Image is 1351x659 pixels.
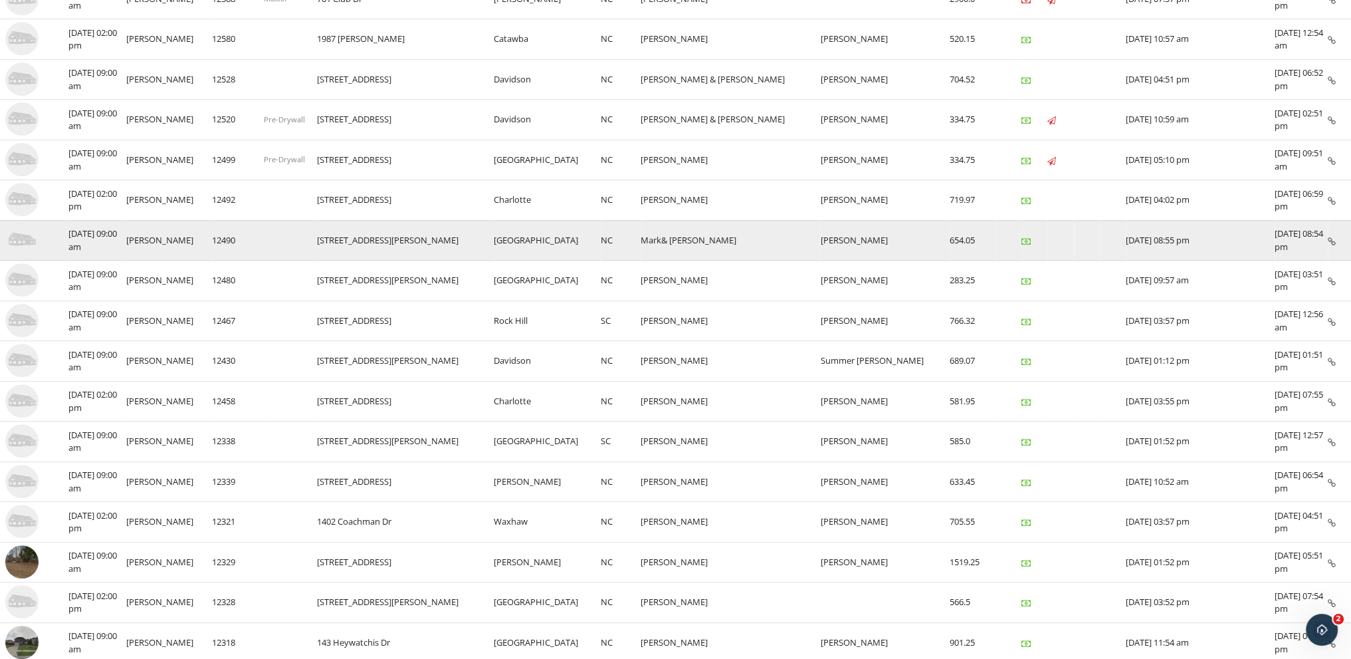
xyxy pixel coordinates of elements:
td: [DATE] 03:51 pm [1275,261,1328,301]
td: [DATE] 05:10 pm [1126,140,1275,180]
td: [DATE] 01:52 pm [1126,422,1275,462]
td: [PERSON_NAME] [641,301,821,341]
td: [PERSON_NAME] [821,100,950,140]
td: 12329 [212,542,264,583]
td: [DATE] 01:12 pm [1126,341,1275,382]
td: [PERSON_NAME] [126,140,212,180]
td: [DATE] 10:59 am [1126,100,1275,140]
img: house-placeholder-square-ca63347ab8c70e15b013bc22427d3df0f7f082c62ce06d78aee8ec4e70df452f.jpg [5,424,39,458]
img: house-placeholder-square-ca63347ab8c70e15b013bc22427d3df0f7f082c62ce06d78aee8ec4e70df452f.jpg [5,344,39,377]
td: [PERSON_NAME] [821,180,950,221]
td: [PERSON_NAME] [126,461,212,502]
td: [DATE] 03:52 pm [1126,583,1275,623]
td: [DATE] 09:00 am [68,100,126,140]
td: [PERSON_NAME] [494,461,600,502]
td: [DATE] 03:57 pm [1126,301,1275,341]
td: [DATE] 06:54 pm [1275,461,1328,502]
td: [DATE] 03:55 pm [1126,381,1275,422]
img: house-placeholder-square-ca63347ab8c70e15b013bc22427d3df0f7f082c62ce06d78aee8ec4e70df452f.jpg [5,102,39,136]
td: [PERSON_NAME] [126,100,212,140]
img: streetview [5,626,39,659]
img: house-placeholder-square-ca63347ab8c70e15b013bc22427d3df0f7f082c62ce06d78aee8ec4e70df452f.jpg [5,585,39,618]
td: [STREET_ADDRESS] [317,180,494,221]
td: [PERSON_NAME] [821,502,950,543]
img: house-placeholder-square-ca63347ab8c70e15b013bc22427d3df0f7f082c62ce06d78aee8ec4e70df452f.jpg [5,63,39,96]
td: [DATE] 02:00 pm [68,180,126,221]
td: 12499 [212,140,264,180]
td: [PERSON_NAME] & [PERSON_NAME] [641,59,821,100]
td: [STREET_ADDRESS][PERSON_NAME] [317,261,494,301]
td: 581.95 [950,381,995,422]
td: 654.05 [950,220,995,261]
td: Catawba [494,19,600,60]
td: [DATE] 09:00 am [68,140,126,180]
td: [DATE] 10:57 am [1126,19,1275,60]
td: [DATE] 01:51 pm [1275,341,1328,382]
td: [DATE] 04:02 pm [1126,180,1275,221]
td: NC [601,502,641,543]
td: 12328 [212,583,264,623]
td: 1987 [PERSON_NAME] [317,19,494,60]
td: [PERSON_NAME] [641,422,821,462]
td: [PERSON_NAME] [641,583,821,623]
td: [DATE] 04:51 pm [1126,59,1275,100]
td: [PERSON_NAME] & [PERSON_NAME] [641,100,821,140]
td: 12458 [212,381,264,422]
td: [PERSON_NAME] [126,542,212,583]
td: NC [601,381,641,422]
td: [DATE] 09:00 am [68,422,126,462]
td: 633.45 [950,461,995,502]
td: NC [601,19,641,60]
td: 719.97 [950,180,995,221]
td: 12467 [212,301,264,341]
td: NC [601,220,641,261]
td: 12338 [212,422,264,462]
img: house-placeholder-square-ca63347ab8c70e15b013bc22427d3df0f7f082c62ce06d78aee8ec4e70df452f.jpg [5,143,39,176]
td: [PERSON_NAME] [821,220,950,261]
td: NC [601,180,641,221]
td: [DATE] 05:51 pm [1275,542,1328,583]
td: [DATE] 09:57 am [1126,261,1275,301]
td: [STREET_ADDRESS] [317,461,494,502]
td: [STREET_ADDRESS] [317,542,494,583]
td: [STREET_ADDRESS][PERSON_NAME] [317,583,494,623]
td: [GEOGRAPHIC_DATA] [494,140,600,180]
td: [PERSON_NAME] [126,19,212,60]
td: SC [601,422,641,462]
td: Charlotte [494,381,600,422]
td: [PERSON_NAME] [641,180,821,221]
td: 12490 [212,220,264,261]
td: [DATE] 02:00 pm [68,583,126,623]
td: Charlotte [494,180,600,221]
td: [DATE] 09:51 am [1275,140,1328,180]
td: [PERSON_NAME] [126,220,212,261]
td: NC [601,583,641,623]
img: house-placeholder-square-ca63347ab8c70e15b013bc22427d3df0f7f082c62ce06d78aee8ec4e70df452f.jpg [5,384,39,418]
td: [PERSON_NAME] [126,422,212,462]
td: NC [601,542,641,583]
td: [PERSON_NAME] [641,19,821,60]
td: [PERSON_NAME] [821,301,950,341]
td: [PERSON_NAME] [821,140,950,180]
td: [PERSON_NAME] [641,341,821,382]
td: 1519.25 [950,542,995,583]
td: [PERSON_NAME] [641,502,821,543]
td: [DATE] 02:00 pm [68,381,126,422]
td: [DATE] 09:00 am [68,542,126,583]
td: 12339 [212,461,264,502]
td: NC [601,341,641,382]
td: 566.5 [950,583,995,623]
td: [STREET_ADDRESS] [317,100,494,140]
td: [PERSON_NAME] [126,583,212,623]
td: Davidson [494,100,600,140]
td: [STREET_ADDRESS] [317,301,494,341]
td: 12321 [212,502,264,543]
span: 2 [1333,614,1344,624]
td: [STREET_ADDRESS][PERSON_NAME] [317,341,494,382]
td: 689.07 [950,341,995,382]
td: [PERSON_NAME] [821,422,950,462]
td: [GEOGRAPHIC_DATA] [494,583,600,623]
td: [GEOGRAPHIC_DATA] [494,261,600,301]
img: house-placeholder-square-ca63347ab8c70e15b013bc22427d3df0f7f082c62ce06d78aee8ec4e70df452f.jpg [5,22,39,55]
td: 705.55 [950,502,995,543]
